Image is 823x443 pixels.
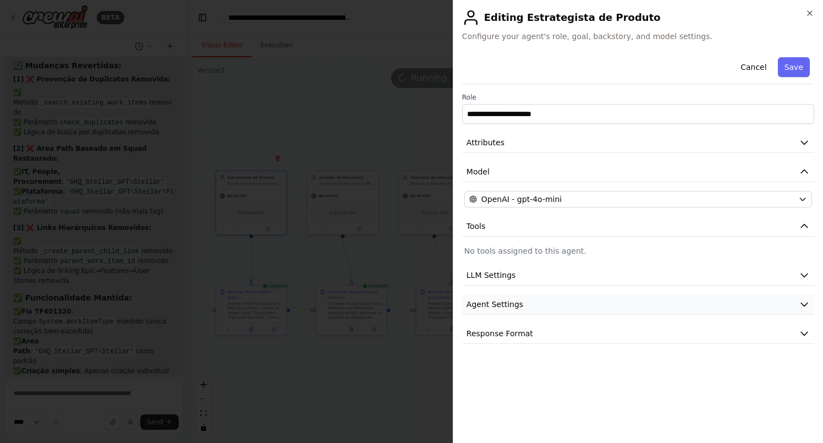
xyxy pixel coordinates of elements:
[467,221,486,232] span: Tools
[462,133,814,153] button: Attributes
[734,57,773,77] button: Cancel
[464,245,812,256] p: No tools assigned to this agent.
[778,57,810,77] button: Save
[467,299,523,310] span: Agent Settings
[462,294,814,315] button: Agent Settings
[462,324,814,344] button: Response Format
[462,265,814,286] button: LLM Settings
[467,270,516,281] span: LLM Settings
[462,216,814,237] button: Tools
[467,166,490,177] span: Model
[481,194,562,205] span: OpenAI - gpt-4o-mini
[462,31,814,42] span: Configure your agent's role, goal, backstory, and model settings.
[467,328,533,339] span: Response Format
[462,93,814,102] label: Role
[467,137,504,148] span: Attributes
[462,162,814,182] button: Model
[462,9,814,26] h2: Editing Estrategista de Produto
[464,191,812,207] button: OpenAI - gpt-4o-mini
